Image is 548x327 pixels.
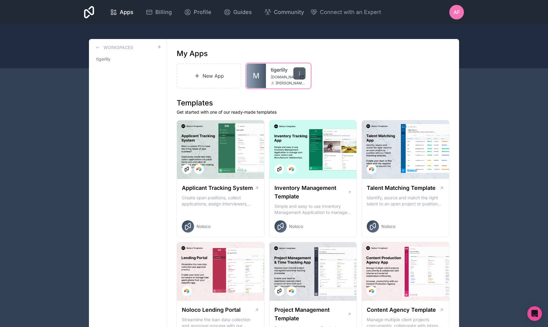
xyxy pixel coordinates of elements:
[369,289,374,293] img: Airtable Logo
[177,49,208,59] h1: My Apps
[454,9,460,16] span: AF
[179,5,216,19] a: Profile
[196,223,210,229] span: Noloco
[367,184,436,192] h1: Talent Matching Template
[96,56,111,62] span: tigerlily
[289,167,294,172] img: Airtable Logo
[289,289,294,293] img: Airtable Logo
[527,306,542,321] div: Open Intercom Messenger
[105,5,138,19] a: Apps
[367,306,436,314] h1: Content Agency Template
[182,195,259,207] p: Create open positions, collect applications, assign interviewers, centralise candidate feedback a...
[369,167,374,172] img: Airtable Logo
[219,5,257,19] a: Guides
[194,8,211,16] span: Profile
[184,289,189,293] img: Airtable Logo
[276,81,306,86] span: [PERSON_NAME][EMAIL_ADDRESS][DOMAIN_NAME]
[94,44,133,51] a: Workspaces
[367,195,444,207] p: Identify, source and match the right talent to an open project or position with our Talent Matchi...
[274,203,352,215] p: Simple and easy to use Inventory Management Application to manage your stock, orders and Manufact...
[253,71,260,81] span: M
[94,54,162,65] a: tigerlily
[120,8,133,16] span: Apps
[271,75,306,80] a: [DOMAIN_NAME]
[155,8,172,16] span: Billing
[177,98,449,108] h1: Templates
[177,63,241,88] a: New App
[259,5,309,19] a: Community
[310,8,381,16] button: Connect with an Expert
[182,184,253,192] h1: Applicant Tracking System
[381,223,395,229] span: Noloco
[271,66,306,73] a: tigerlily
[274,8,304,16] span: Community
[246,64,266,88] a: M
[289,223,303,229] span: Noloco
[274,306,347,323] h1: Project Management Template
[320,8,381,16] span: Connect with an Expert
[196,167,201,172] img: Airtable Logo
[182,306,241,314] h1: Noloco Lending Portal
[104,44,133,51] h3: Workspaces
[177,109,449,115] p: Get started with one of our ready-made templates
[274,184,348,201] h1: Inventory Management Template
[233,8,252,16] span: Guides
[271,75,297,80] span: [DOMAIN_NAME]
[141,5,177,19] a: Billing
